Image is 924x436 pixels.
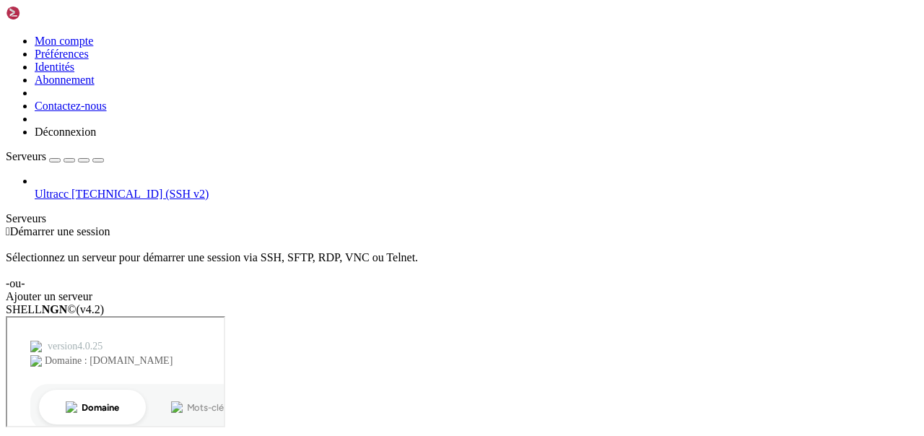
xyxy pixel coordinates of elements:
[6,212,46,224] font: Serveurs
[6,150,46,162] font: Serveurs
[6,225,10,237] font: 
[6,277,25,289] font: -ou-
[42,303,68,315] font: NGN
[23,38,35,49] img: website_grey.svg
[38,38,165,48] font: Domaine : [DOMAIN_NAME]
[70,23,95,34] font: 4.0.25
[67,303,76,315] font: ©
[180,84,221,95] font: Mots-clés
[40,23,70,34] font: version
[35,61,74,73] a: Identités
[86,303,100,315] font: 4.2
[77,303,105,315] span: 4.2.0
[35,188,918,201] a: Ultracc [TECHNICAL_ID] (SSH v2)
[6,303,42,315] font: SHELL
[164,84,175,95] img: tab_keywords_by_traffic_grey.svg
[35,188,69,200] font: Ultracc
[6,290,92,302] font: Ajouter un serveur
[35,100,107,112] a: Contactez-nous
[74,84,111,95] font: Domaine
[23,23,35,35] img: logo_orange.svg
[6,251,418,263] font: Sélectionnez un serveur pour démarrer une session via SSH, SFTP, RDP, VNC ou Telnet.
[35,48,89,60] a: Préférences
[6,6,89,20] img: Coquillages
[10,225,110,237] font: Démarrer une session
[71,188,209,200] font: [TECHNICAL_ID] (SSH v2)
[35,74,95,86] a: Abonnement
[35,35,93,47] a: Mon compte
[6,150,104,162] a: Serveurs
[35,126,96,138] font: Déconnexion
[35,175,918,201] li: Ultracc [TECHNICAL_ID] (SSH v2)
[58,84,70,95] img: tab_domain_overview_orange.svg
[77,303,86,315] font: (v
[100,303,104,315] font: )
